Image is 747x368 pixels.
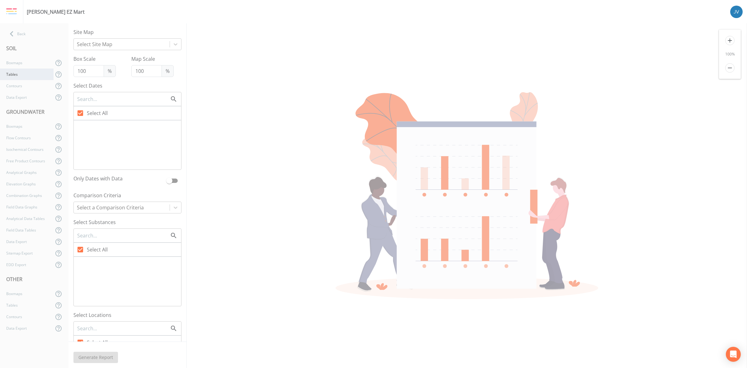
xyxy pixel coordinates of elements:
[73,192,181,199] label: Comparison Criteria
[27,8,85,16] div: [PERSON_NAME] EZ Mart
[730,6,743,18] img: d880935ebd2e17e4df7e3e183e9934ef
[73,218,181,226] label: Select Substances
[73,55,116,63] label: Box Scale
[6,8,17,15] img: logo
[77,232,170,240] input: Search...
[73,82,181,89] label: Select Dates
[336,92,598,299] img: undraw_report_building_chart-e1PV7-8T.svg
[73,28,181,36] label: Site Map
[87,109,108,117] span: Select All
[719,51,741,57] div: 100 %
[726,347,741,362] div: Open Intercom Messenger
[725,36,735,45] i: add
[162,65,174,77] span: %
[87,246,108,253] span: Select All
[77,95,170,103] input: Search...
[131,55,174,63] label: Map Scale
[73,175,163,184] label: Only Dates with Data
[87,339,108,346] span: Select All
[77,324,170,332] input: Search...
[73,311,181,319] label: Select Locations
[725,63,735,73] i: remove
[104,65,116,77] span: %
